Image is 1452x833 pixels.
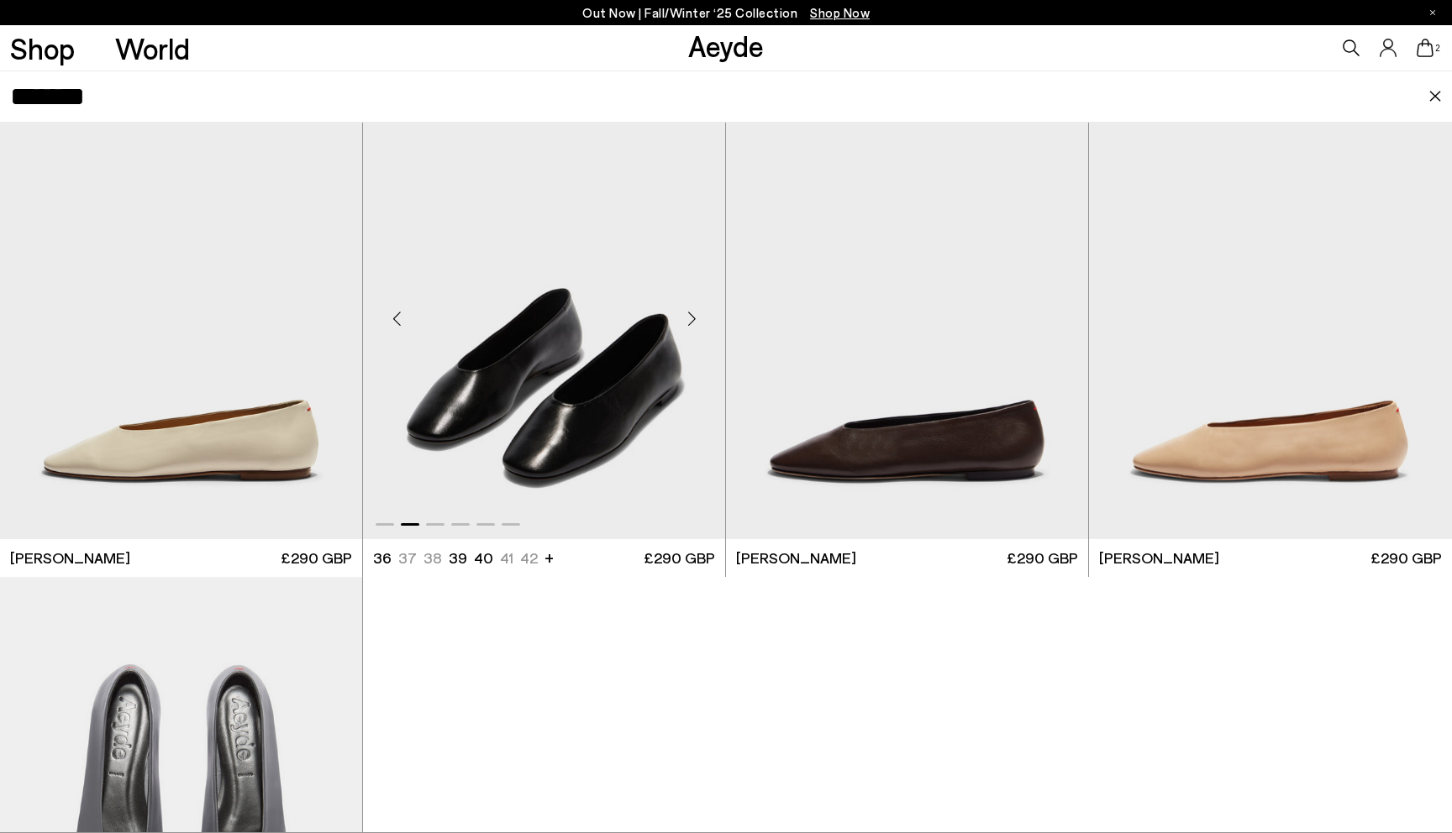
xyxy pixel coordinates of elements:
img: close.svg [1428,91,1442,102]
span: £290 GBP [281,547,352,568]
div: 1 / 6 [726,84,1088,539]
a: World [115,34,190,63]
span: Navigate to /collections/new-in [810,5,870,20]
li: 36 [373,547,392,568]
li: 40 [474,547,493,568]
a: 2 [1417,39,1434,57]
a: [PERSON_NAME] £290 GBP [1089,539,1452,577]
a: Shop [10,34,75,63]
div: Next slide [666,293,717,343]
div: Previous slide [371,293,422,343]
span: [PERSON_NAME] [10,547,130,568]
li: 39 [449,547,467,568]
a: Next slide Previous slide [1089,84,1452,539]
img: Kirsten Ballet Flats [1089,84,1452,539]
span: [PERSON_NAME] [1099,547,1219,568]
span: 2 [1434,44,1442,53]
a: Next slide Previous slide [363,84,725,539]
a: Aeyde [688,28,764,63]
span: £290 GBP [644,547,715,568]
img: Kirsten Ballet Flats [726,84,1088,539]
p: Out Now | Fall/Winter ‘25 Collection [582,3,870,24]
div: 1 / 6 [1089,84,1452,539]
li: + [544,546,554,568]
img: Kirsten Ballet Flats [363,84,725,539]
span: £290 GBP [1370,547,1442,568]
a: 36 37 38 39 40 41 42 + £290 GBP [363,539,725,577]
ul: variant [373,547,533,568]
div: 2 / 6 [363,84,725,539]
span: [PERSON_NAME] [736,547,856,568]
a: [PERSON_NAME] £290 GBP [726,539,1088,577]
a: Next slide Previous slide [726,84,1088,539]
span: £290 GBP [1007,547,1078,568]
